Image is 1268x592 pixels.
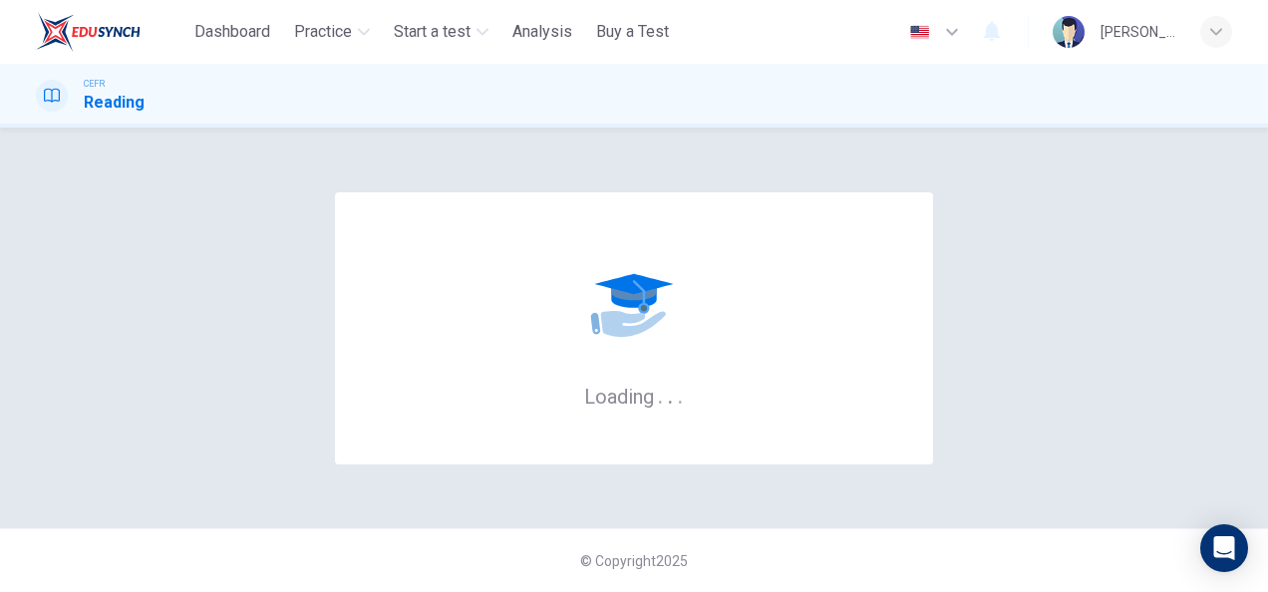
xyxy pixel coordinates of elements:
[1200,524,1248,572] div: Open Intercom Messenger
[286,14,378,50] button: Practice
[294,20,352,44] span: Practice
[386,14,496,50] button: Start a test
[580,553,688,569] span: © Copyright 2025
[194,20,270,44] span: Dashboard
[512,20,572,44] span: Analysis
[584,383,684,409] h6: Loading
[186,14,278,50] button: Dashboard
[84,91,145,115] h1: Reading
[36,12,186,52] a: ELTC logo
[394,20,471,44] span: Start a test
[84,77,105,91] span: CEFR
[596,20,669,44] span: Buy a Test
[907,25,932,40] img: en
[657,378,664,411] h6: .
[1053,16,1085,48] img: Profile picture
[36,12,141,52] img: ELTC logo
[667,378,674,411] h6: .
[588,14,677,50] button: Buy a Test
[1101,20,1176,44] div: [PERSON_NAME] binti [PERSON_NAME]
[504,14,580,50] button: Analysis
[677,378,684,411] h6: .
